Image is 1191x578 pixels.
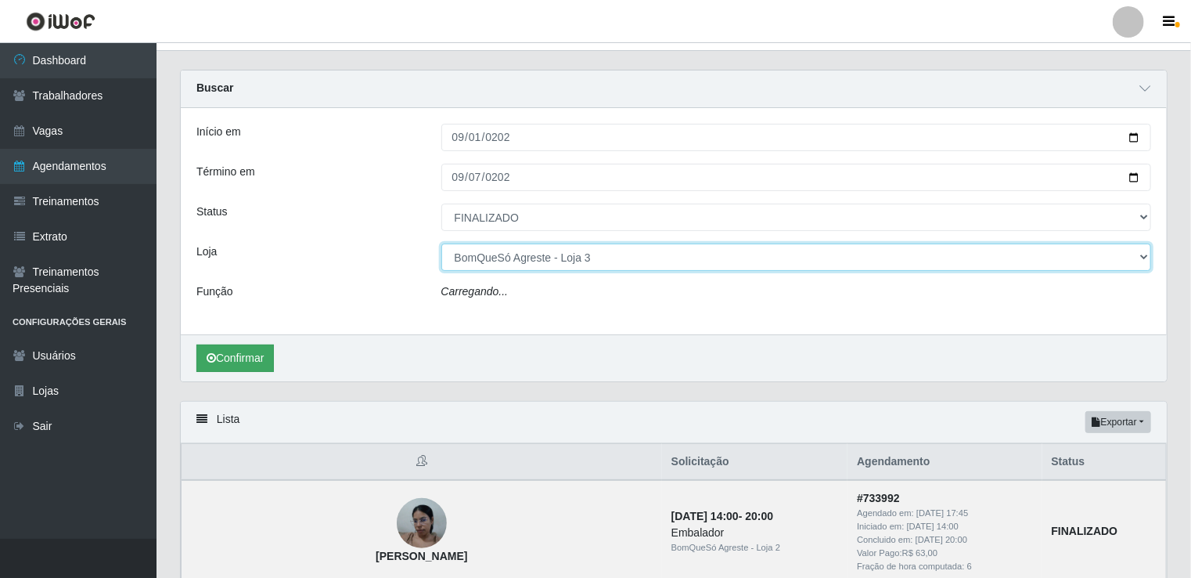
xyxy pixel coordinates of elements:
[745,510,773,522] time: 20:00
[857,492,900,504] strong: # 733992
[671,510,773,522] strong: -
[857,547,1032,560] div: Valor Pago: R$ 63,00
[196,284,233,300] label: Função
[181,402,1167,443] div: Lista
[441,164,1152,191] input: 00/00/0000
[397,490,447,557] img: Gabriela da Silva
[671,525,838,541] div: Embalador
[441,285,509,298] i: Carregando...
[1085,411,1151,433] button: Exportar
[671,510,739,522] time: [DATE] 14:00
[857,533,1032,547] div: Concluido em:
[196,81,233,94] strong: Buscar
[376,550,467,562] strong: [PERSON_NAME]
[196,204,228,220] label: Status
[847,444,1042,481] th: Agendamento
[1052,525,1118,537] strong: FINALIZADO
[916,508,968,518] time: [DATE] 17:45
[916,535,967,544] time: [DATE] 20:00
[1042,444,1167,481] th: Status
[857,560,1032,573] div: Fração de hora computada: 6
[26,12,95,31] img: CoreUI Logo
[857,507,1032,520] div: Agendado em:
[196,244,217,260] label: Loja
[196,164,255,180] label: Término em
[196,345,274,372] button: Confirmar
[907,522,959,531] time: [DATE] 14:00
[441,124,1152,151] input: 00/00/0000
[662,444,847,481] th: Solicitação
[671,541,838,555] div: BomQueSó Agreste - Loja 2
[857,520,1032,533] div: Iniciado em:
[196,124,241,140] label: Início em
